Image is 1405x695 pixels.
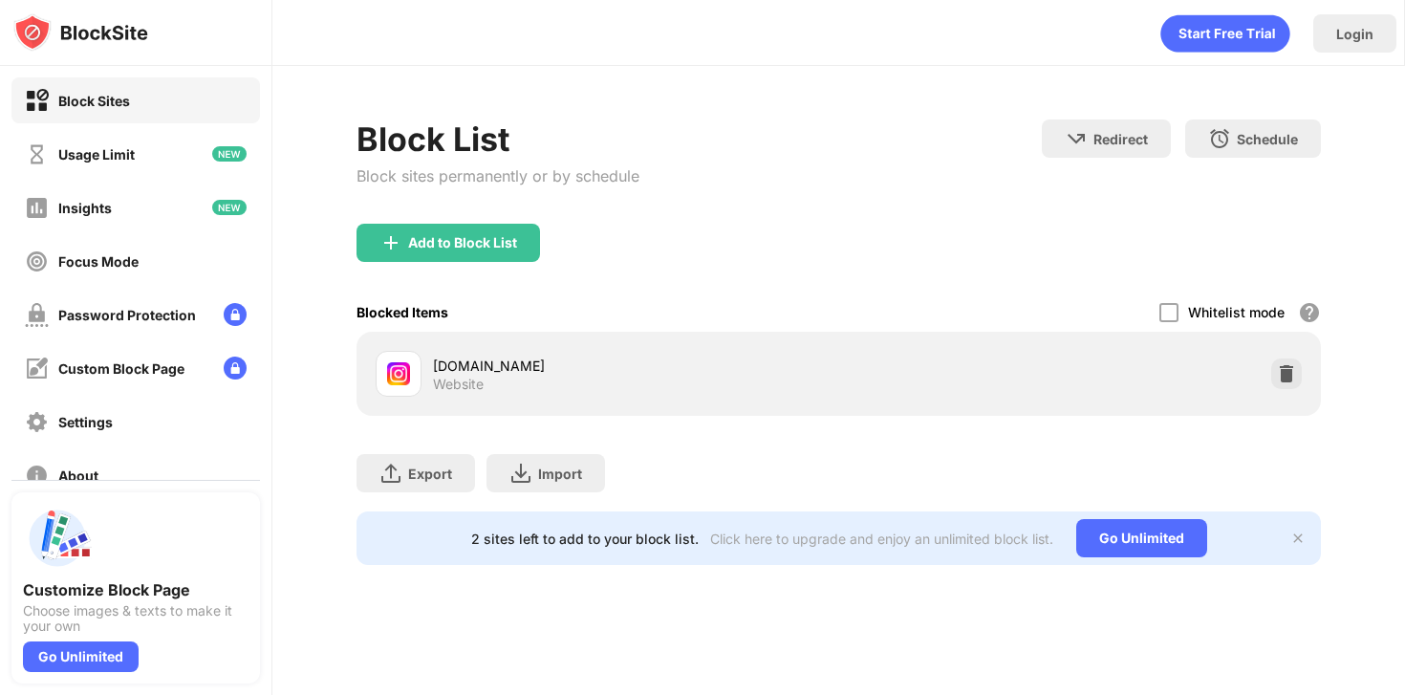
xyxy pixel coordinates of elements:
[357,166,639,185] div: Block sites permanently or by schedule
[25,303,49,327] img: password-protection-off.svg
[25,250,49,273] img: focus-off.svg
[1336,26,1373,42] div: Login
[58,200,112,216] div: Insights
[23,641,139,672] div: Go Unlimited
[212,146,247,162] img: new-icon.svg
[224,357,247,380] img: lock-menu.svg
[1076,519,1207,557] div: Go Unlimited
[538,466,582,482] div: Import
[58,307,196,323] div: Password Protection
[357,119,639,159] div: Block List
[224,303,247,326] img: lock-menu.svg
[357,304,448,320] div: Blocked Items
[387,362,410,385] img: favicons
[1093,131,1148,147] div: Redirect
[1290,531,1306,546] img: x-button.svg
[58,467,98,484] div: About
[23,504,92,573] img: push-custom-page.svg
[471,531,699,547] div: 2 sites left to add to your block list.
[25,89,49,113] img: block-on.svg
[58,146,135,163] div: Usage Limit
[433,356,838,376] div: [DOMAIN_NAME]
[433,376,484,393] div: Website
[58,93,130,109] div: Block Sites
[408,235,517,250] div: Add to Block List
[212,200,247,215] img: new-icon.svg
[1160,14,1290,53] div: animation
[23,580,249,599] div: Customize Block Page
[1188,304,1285,320] div: Whitelist mode
[58,414,113,430] div: Settings
[13,13,148,52] img: logo-blocksite.svg
[25,196,49,220] img: insights-off.svg
[25,410,49,434] img: settings-off.svg
[25,464,49,488] img: about-off.svg
[25,357,49,380] img: customize-block-page-off.svg
[710,531,1053,547] div: Click here to upgrade and enjoy an unlimited block list.
[408,466,452,482] div: Export
[58,360,184,377] div: Custom Block Page
[1237,131,1298,147] div: Schedule
[25,142,49,166] img: time-usage-off.svg
[58,253,139,270] div: Focus Mode
[23,603,249,634] div: Choose images & texts to make it your own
